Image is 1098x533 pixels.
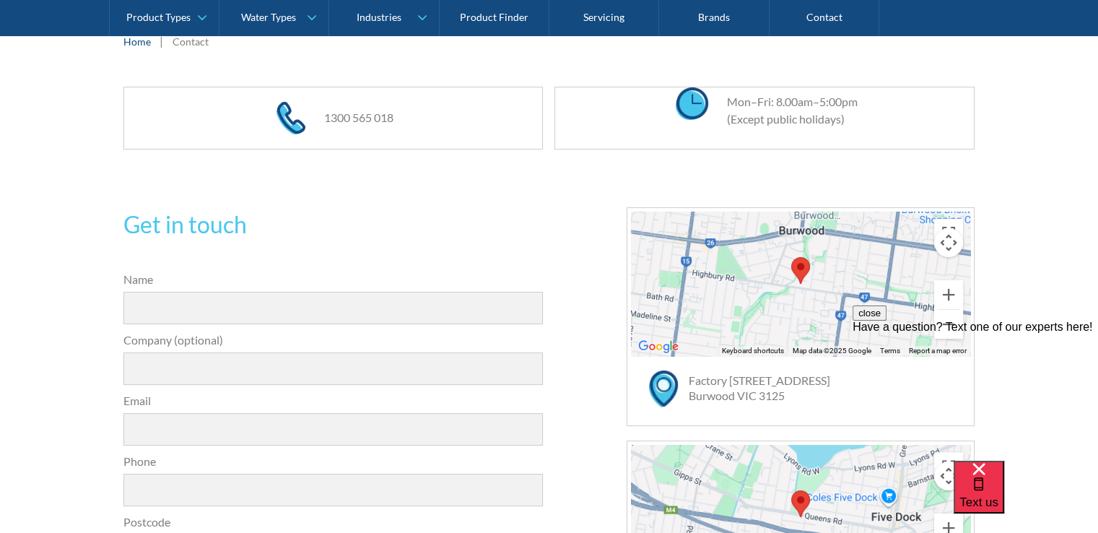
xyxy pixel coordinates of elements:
[676,87,708,120] img: clock icon
[712,93,857,128] div: Mon–Fri: 8.00am–5:00pm (Except public holidays)
[356,12,401,24] div: Industries
[241,12,296,24] div: Water Types
[123,392,544,409] label: Email
[934,219,963,248] button: Toggle fullscreen view
[934,280,963,309] button: Zoom in
[954,461,1098,533] iframe: podium webchat widget bubble
[123,453,544,470] label: Phone
[173,34,209,49] div: Contact
[721,346,783,356] button: Keyboard shortcuts
[158,32,165,50] div: |
[649,370,678,407] img: map marker icon
[123,271,544,288] label: Name
[323,110,393,124] a: 1300 565 018
[791,257,810,284] div: Map pin
[276,102,305,134] img: phone icon
[123,513,544,531] label: Postcode
[635,337,682,356] a: Click to see this area on Google Maps
[635,337,682,356] img: Google
[853,305,1098,479] iframe: podium webchat widget prompt
[689,373,830,402] a: Factory [STREET_ADDRESS]Burwood VIC 3125
[123,207,544,242] h2: Get in touch
[934,228,963,257] button: Map camera controls
[791,490,810,517] div: Map pin
[126,12,191,24] div: Product Types
[792,347,871,355] span: Map data ©2025 Google
[123,34,151,49] a: Home
[123,331,544,349] label: Company (optional)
